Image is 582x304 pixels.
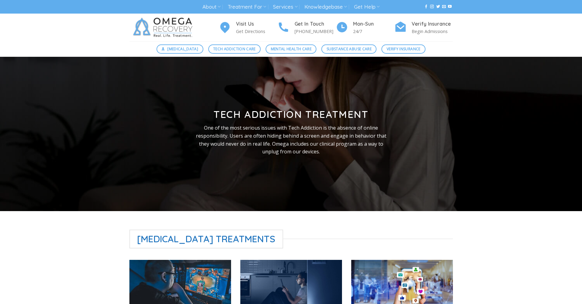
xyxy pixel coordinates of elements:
span: Tech Addiction Care [213,46,256,52]
a: Tech Addiction Care [208,44,261,54]
a: Follow on Instagram [430,5,434,9]
p: One of the most serious issues with Tech Addiction is the absence of online responsibility. Users... [191,124,391,156]
img: Omega Recovery [129,14,199,41]
span: Verify Insurance [387,46,421,52]
strong: Tech Addiction Treatment [214,108,368,120]
a: Knowledgebase [304,1,347,13]
a: Send us an email [442,5,446,9]
h4: Visit Us [236,20,277,28]
a: [MEDICAL_DATA] [157,44,203,54]
a: Mental Health Care [266,44,316,54]
span: [MEDICAL_DATA] [167,46,198,52]
a: Visit Us Get Directions [219,20,277,35]
h4: Verify Insurance [412,20,453,28]
a: Follow on YouTube [448,5,452,9]
a: Get Help [354,1,380,13]
p: Get Directions [236,28,277,35]
a: Treatment For [228,1,266,13]
h4: Get In Touch [295,20,336,28]
span: Mental Health Care [271,46,311,52]
p: 24/7 [353,28,394,35]
a: Get In Touch [PHONE_NUMBER] [277,20,336,35]
h4: Mon-Sun [353,20,394,28]
a: Verify Insurance Begin Admissions [394,20,453,35]
a: Follow on Facebook [424,5,428,9]
a: About [202,1,221,13]
p: [PHONE_NUMBER] [295,28,336,35]
a: Services [273,1,297,13]
p: Begin Admissions [412,28,453,35]
a: Follow on Twitter [436,5,440,9]
a: Substance Abuse Care [321,44,376,54]
span: Substance Abuse Care [327,46,372,52]
span: [MEDICAL_DATA] Treatments [129,230,283,248]
a: Verify Insurance [381,44,425,54]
